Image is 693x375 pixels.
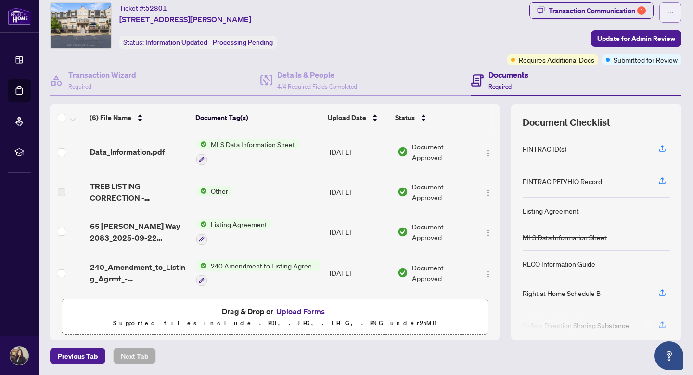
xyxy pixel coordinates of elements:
td: [DATE] [326,294,394,335]
div: 1 [637,6,646,15]
img: Document Status [398,268,408,278]
img: Status Icon [196,186,207,196]
button: Previous Tab [50,348,105,364]
div: Status: [119,36,277,49]
span: Listing Agreement [207,219,271,229]
span: Other [207,186,232,196]
span: Upload Date [328,112,366,123]
img: Logo [484,229,492,237]
img: Document Status [398,147,408,157]
span: Requires Additional Docs [519,54,594,65]
td: [DATE] [326,173,394,211]
img: Logo [484,149,492,157]
td: [DATE] [326,131,394,173]
div: Ticket #: [119,2,167,13]
span: Required [488,83,512,90]
span: Previous Tab [58,348,98,364]
h4: Details & People [277,69,357,80]
img: IMG-W12395738_1.jpg [51,3,111,48]
button: Logo [480,184,496,200]
span: ellipsis [667,9,674,16]
div: Right at Home Schedule B [523,288,601,298]
span: 4/4 Required Fields Completed [277,83,357,90]
img: Profile Icon [10,347,28,365]
span: (6) File Name [90,112,131,123]
span: [STREET_ADDRESS][PERSON_NAME] [119,13,251,25]
span: Document Approved [412,262,472,283]
th: (6) File Name [86,104,192,131]
h4: Documents [488,69,528,80]
button: Status IconListing Agreement [196,219,271,245]
img: Logo [484,270,492,278]
div: RECO Information Guide [523,258,595,269]
th: Upload Date [324,104,391,131]
button: Upload Forms [273,305,328,318]
img: Logo [484,189,492,197]
button: Logo [480,144,496,160]
span: 52801 [145,4,167,13]
button: Update for Admin Review [591,30,681,47]
button: Transaction Communication1 [529,2,654,19]
img: Status Icon [196,139,207,149]
td: [DATE] [326,253,394,294]
span: Document Checklist [523,116,610,129]
button: Logo [480,265,496,281]
p: Supported files include .PDF, .JPG, .JPEG, .PNG under 25 MB [68,318,482,329]
span: Document Approved [412,181,472,202]
button: Logo [480,224,496,240]
td: [DATE] [326,211,394,253]
span: TREB LISTING CORRECTION - W12395738 EXECUTED.pdf [90,180,189,203]
div: Transaction Communication [549,3,646,18]
div: FINTRAC ID(s) [523,144,566,154]
span: Document Approved [412,221,472,242]
span: 240_Amendment_to_Listing_Agrmt_-_Price_Change_Extension_Amendment__A__-_PropTx-[PERSON_NAME].pdf [90,261,189,284]
img: Status Icon [196,260,207,271]
span: MLS Data Information Sheet [207,139,299,149]
span: Status [395,112,415,123]
button: Status IconOther [196,186,232,196]
img: Document Status [398,227,408,237]
span: Submitted for Review [614,54,678,65]
img: Document Status [398,187,408,197]
div: FINTRAC PEP/HIO Record [523,176,602,187]
div: MLS Data Information Sheet [523,232,607,242]
span: Document Approved [412,141,472,162]
button: Status Icon240 Amendment to Listing Agreement - Authority to Offer for Sale Price Change/Extensio... [196,260,321,286]
th: Status [391,104,473,131]
button: Open asap [654,341,683,370]
span: 65 [PERSON_NAME] Way 2083_2025-09-22 10_51_45.pdf [90,220,189,243]
div: Listing Agreement [523,205,579,216]
span: Information Updated - Processing Pending [145,38,273,47]
span: 240 Amendment to Listing Agreement - Authority to Offer for Sale Price Change/Extension/Amendment(s) [207,260,321,271]
span: Required [68,83,91,90]
span: Data_Information.pdf [90,146,165,158]
span: Update for Admin Review [597,31,675,46]
img: Status Icon [196,219,207,229]
h4: Transaction Wizard [68,69,136,80]
img: logo [8,7,31,25]
th: Document Tag(s) [192,104,324,131]
span: Drag & Drop or [222,305,328,318]
button: Status IconMLS Data Information Sheet [196,139,299,165]
span: Drag & Drop orUpload FormsSupported files include .PDF, .JPG, .JPEG, .PNG under25MB [62,299,488,335]
button: Next Tab [113,348,156,364]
